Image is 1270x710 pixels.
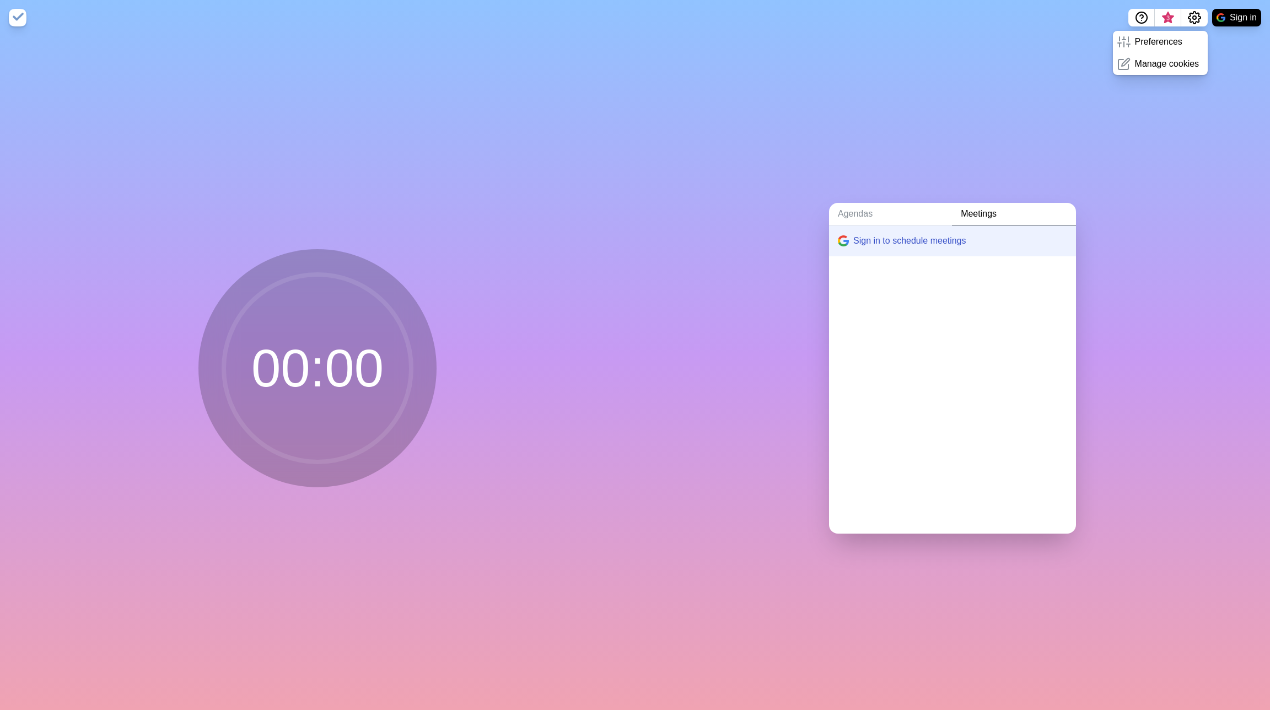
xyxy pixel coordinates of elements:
[829,225,1076,256] button: Sign in to schedule meetings
[1135,35,1182,49] p: Preferences
[1212,9,1261,26] button: Sign in
[1128,9,1155,26] button: Help
[1164,14,1172,23] span: 3
[1217,13,1225,22] img: google logo
[1135,57,1199,71] p: Manage cookies
[952,203,1076,225] a: Meetings
[1155,9,1181,26] button: What’s new
[838,235,849,246] img: google logo
[9,9,26,26] img: timeblocks logo
[829,203,952,225] a: Agendas
[1181,9,1208,26] button: Settings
